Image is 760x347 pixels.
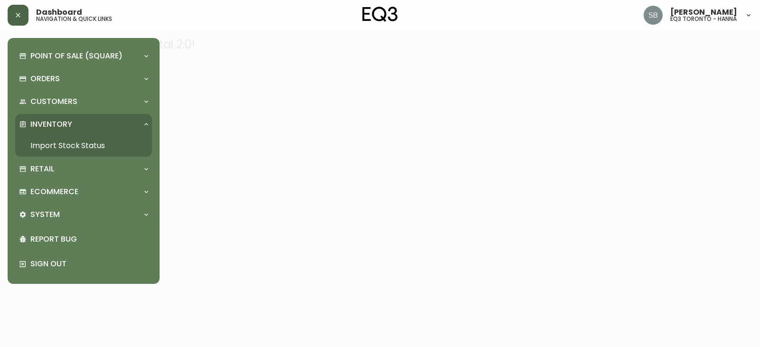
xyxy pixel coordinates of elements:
[15,91,152,112] div: Customers
[15,114,152,135] div: Inventory
[15,46,152,66] div: Point of Sale (Square)
[30,259,148,269] p: Sign Out
[30,119,72,130] p: Inventory
[30,187,78,197] p: Ecommerce
[670,16,737,22] h5: eq3 toronto - hanna
[15,68,152,89] div: Orders
[30,164,54,174] p: Retail
[36,16,112,22] h5: navigation & quick links
[30,74,60,84] p: Orders
[644,6,663,25] img: 62e4f14275e5c688c761ab51c449f16a
[362,7,398,22] img: logo
[30,234,148,244] p: Report Bug
[15,159,152,179] div: Retail
[30,96,77,107] p: Customers
[15,252,152,276] div: Sign Out
[15,135,152,157] a: Import Stock Status
[30,51,123,61] p: Point of Sale (Square)
[15,181,152,202] div: Ecommerce
[670,9,737,16] span: [PERSON_NAME]
[36,9,82,16] span: Dashboard
[30,209,60,220] p: System
[15,227,152,252] div: Report Bug
[15,204,152,225] div: System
